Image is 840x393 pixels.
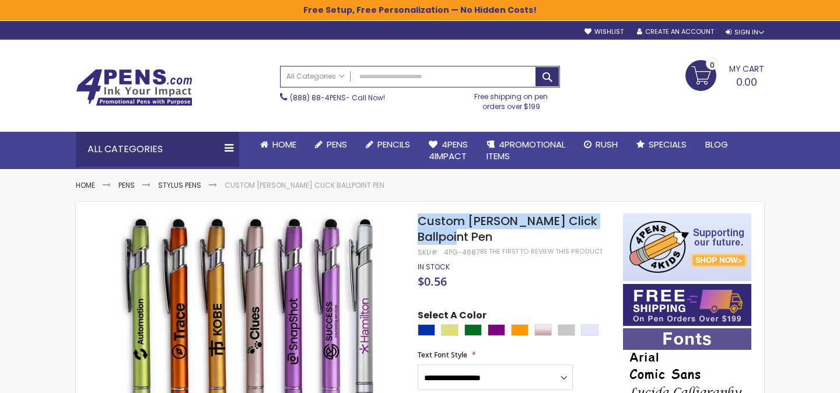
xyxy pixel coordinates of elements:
[623,213,751,281] img: 4pens 4 kids
[418,262,450,272] span: In stock
[251,132,306,157] a: Home
[487,138,565,162] span: 4PROMOTIONAL ITEMS
[575,132,627,157] a: Rush
[649,138,687,150] span: Specials
[637,27,714,36] a: Create an Account
[744,362,840,393] iframe: Google Customer Reviews
[463,87,561,111] div: Free shipping on pen orders over $199
[534,324,552,336] div: Rose Gold
[685,60,764,89] a: 0.00 0
[158,180,201,190] a: Stylus Pens
[418,350,467,360] span: Text Font Style
[418,273,447,289] span: $0.56
[710,59,715,71] span: 0
[696,132,737,157] a: Blog
[480,247,603,256] a: Be the first to review this product
[286,72,345,81] span: All Categories
[627,132,696,157] a: Specials
[281,66,351,86] a: All Categories
[377,138,410,150] span: Pencils
[581,324,598,336] div: Lavender
[290,93,385,103] span: - Call Now!
[464,324,482,336] div: Green
[444,248,480,257] div: 4PG-4687
[418,247,439,257] strong: SKU
[418,262,450,272] div: Availability
[225,181,384,190] li: Custom [PERSON_NAME] Click Ballpoint Pen
[76,69,192,106] img: 4Pens Custom Pens and Promotional Products
[477,132,575,170] a: 4PROMOTIONALITEMS
[76,180,95,190] a: Home
[327,138,347,150] span: Pens
[76,132,239,167] div: All Categories
[488,324,505,336] div: Purple
[272,138,296,150] span: Home
[306,132,356,157] a: Pens
[511,324,528,336] div: Orange
[705,138,728,150] span: Blog
[356,132,419,157] a: Pencils
[726,28,764,37] div: Sign In
[441,324,459,336] div: Gold
[118,180,135,190] a: Pens
[290,93,346,103] a: (888) 88-4PENS
[584,27,624,36] a: Wishlist
[418,213,597,245] span: Custom [PERSON_NAME] Click Ballpoint Pen
[736,75,757,89] span: 0.00
[623,284,751,326] img: Free shipping on orders over $199
[429,138,468,162] span: 4Pens 4impact
[596,138,618,150] span: Rush
[418,324,435,336] div: Blue
[419,132,477,170] a: 4Pens4impact
[418,309,487,325] span: Select A Color
[558,324,575,336] div: Silver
